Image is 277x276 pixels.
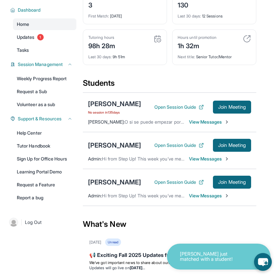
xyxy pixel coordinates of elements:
[189,156,229,162] span: View Messages
[154,104,204,110] button: Open Session Guide
[13,73,76,84] a: Weekly Progress Report
[213,101,251,114] button: Join Meeting
[15,7,72,13] button: Dashboard
[254,253,272,271] button: chat-button
[15,61,72,68] button: Session Management
[89,240,101,245] div: [DATE]
[25,219,42,226] span: Log Out
[18,116,61,122] span: Support & Resources
[13,140,76,152] a: Tutor Handbook
[13,192,76,204] a: Report a bug
[37,34,44,40] span: 1
[178,10,251,19] div: 12 Sessions
[154,179,204,185] button: Open Session Guide
[88,40,116,50] div: 98h 28m
[13,18,76,30] a: Home
[89,265,250,270] li: Updates will go live on
[13,179,76,191] a: Request a Feature
[178,40,216,50] div: 1h 32m
[83,78,256,92] div: Students
[88,35,116,40] div: Tutoring hours
[88,50,161,60] div: 9h 51m
[189,193,229,199] span: View Messages
[88,99,141,108] div: [PERSON_NAME]
[88,10,161,19] div: [DATE]
[18,61,63,68] span: Session Management
[213,176,251,189] button: Join Meeting
[9,218,18,227] img: user-img
[88,141,141,150] div: [PERSON_NAME]
[88,54,112,59] span: Last 30 days :
[178,35,216,40] div: Hours until promotion
[224,156,229,161] img: Chevron-Right
[224,119,229,125] img: Chevron-Right
[17,34,35,40] span: Updates
[17,47,29,53] span: Tasks
[13,44,76,56] a: Tasks
[88,156,102,161] span: Admin :
[218,143,246,147] span: Join Meeting
[178,14,201,18] span: Last 30 days :
[89,251,250,260] div: 📢 Exciting Fall 2025 Updates from Step Up Tutoring!
[18,7,41,13] span: Dashboard
[6,215,76,229] a: |Log Out
[178,54,195,59] span: Next title :
[130,265,145,270] strong: [DATE]
[88,119,125,125] span: [PERSON_NAME] :
[13,153,76,165] a: Sign Up for Office Hours
[154,142,204,149] button: Open Session Guide
[178,50,251,60] div: Senior Tutor/Mentor
[13,86,76,97] a: Request a Sub
[224,193,229,198] img: Chevron-Right
[105,238,121,246] div: Unread
[13,31,76,43] a: Updates1
[83,210,256,238] div: What's New
[154,35,161,43] img: card
[13,166,76,178] a: Learning Portal Demo
[89,260,169,265] span: We’ve got important news to share about our
[88,14,109,18] span: First Match :
[88,178,141,187] div: [PERSON_NAME]
[88,193,102,198] span: Admin :
[213,139,251,152] button: Join Meeting
[218,105,246,109] span: Join Meeting
[243,35,251,43] img: card
[13,127,76,139] a: Help Center
[189,119,229,125] span: View Messages
[13,99,76,110] a: Volunteer as a sub
[17,21,29,28] span: Home
[88,110,141,115] span: No session in 135 days
[15,116,72,122] button: Support & Resources
[21,218,22,226] span: |
[218,180,246,184] span: Join Meeting
[180,251,245,262] p: [PERSON_NAME] just matched with a student!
